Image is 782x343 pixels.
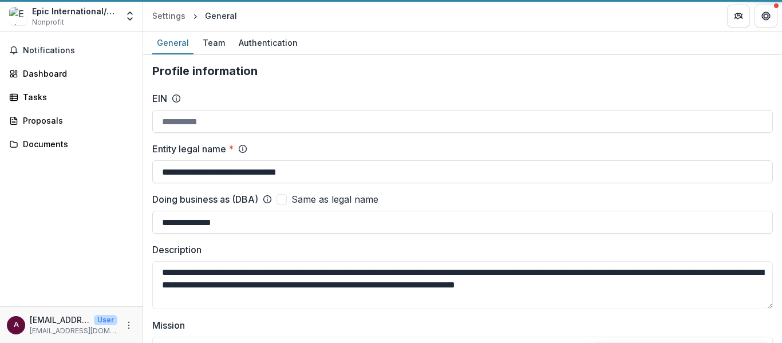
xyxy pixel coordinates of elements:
a: Settings [148,7,190,24]
button: More [122,318,136,332]
a: Documents [5,135,138,153]
a: General [152,32,193,54]
button: Notifications [5,41,138,60]
div: Epic International/Reach the Rest [32,5,117,17]
button: Get Help [755,5,777,27]
p: User [94,315,117,325]
div: Authentication [234,34,302,51]
div: General [205,10,237,22]
div: Tasks [23,91,129,103]
h2: Profile information [152,64,773,78]
button: Partners [727,5,750,27]
label: Entity legal name [152,142,234,156]
div: Team [198,34,230,51]
span: Nonprofit [32,17,64,27]
p: [EMAIL_ADDRESS][DOMAIN_NAME] [30,314,89,326]
nav: breadcrumb [148,7,242,24]
span: Notifications [23,46,133,56]
span: Same as legal name [291,192,378,206]
label: Description [152,243,766,257]
a: Proposals [5,111,138,130]
img: Epic International/Reach the Rest [9,7,27,25]
button: Open entity switcher [122,5,138,27]
div: Dashboard [23,68,129,80]
a: Authentication [234,32,302,54]
div: Settings [152,10,185,22]
div: Proposals [23,115,129,127]
a: Tasks [5,88,138,107]
div: Documents [23,138,129,150]
div: General [152,34,193,51]
p: [EMAIL_ADDRESS][DOMAIN_NAME] [30,326,117,336]
label: EIN [152,92,167,105]
label: Doing business as (DBA) [152,192,258,206]
a: Team [198,32,230,54]
div: april@reachtherest.org [14,321,19,329]
label: Mission [152,318,766,332]
a: Dashboard [5,64,138,83]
